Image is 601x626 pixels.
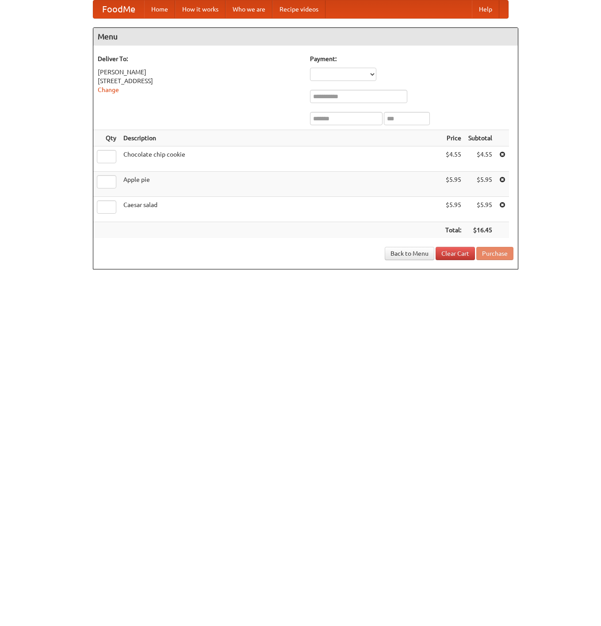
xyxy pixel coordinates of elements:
[442,146,465,172] td: $4.55
[465,197,496,222] td: $5.95
[442,197,465,222] td: $5.95
[98,77,301,85] div: [STREET_ADDRESS]
[98,54,301,63] h5: Deliver To:
[442,222,465,238] th: Total:
[120,146,442,172] td: Chocolate chip cookie
[93,28,518,46] h4: Menu
[120,197,442,222] td: Caesar salad
[120,172,442,197] td: Apple pie
[465,222,496,238] th: $16.45
[175,0,226,18] a: How it works
[272,0,325,18] a: Recipe videos
[385,247,434,260] a: Back to Menu
[310,54,513,63] h5: Payment:
[120,130,442,146] th: Description
[93,0,144,18] a: FoodMe
[436,247,475,260] a: Clear Cart
[465,146,496,172] td: $4.55
[442,130,465,146] th: Price
[93,130,120,146] th: Qty
[472,0,499,18] a: Help
[442,172,465,197] td: $5.95
[465,130,496,146] th: Subtotal
[144,0,175,18] a: Home
[226,0,272,18] a: Who we are
[98,86,119,93] a: Change
[476,247,513,260] button: Purchase
[465,172,496,197] td: $5.95
[98,68,301,77] div: [PERSON_NAME]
